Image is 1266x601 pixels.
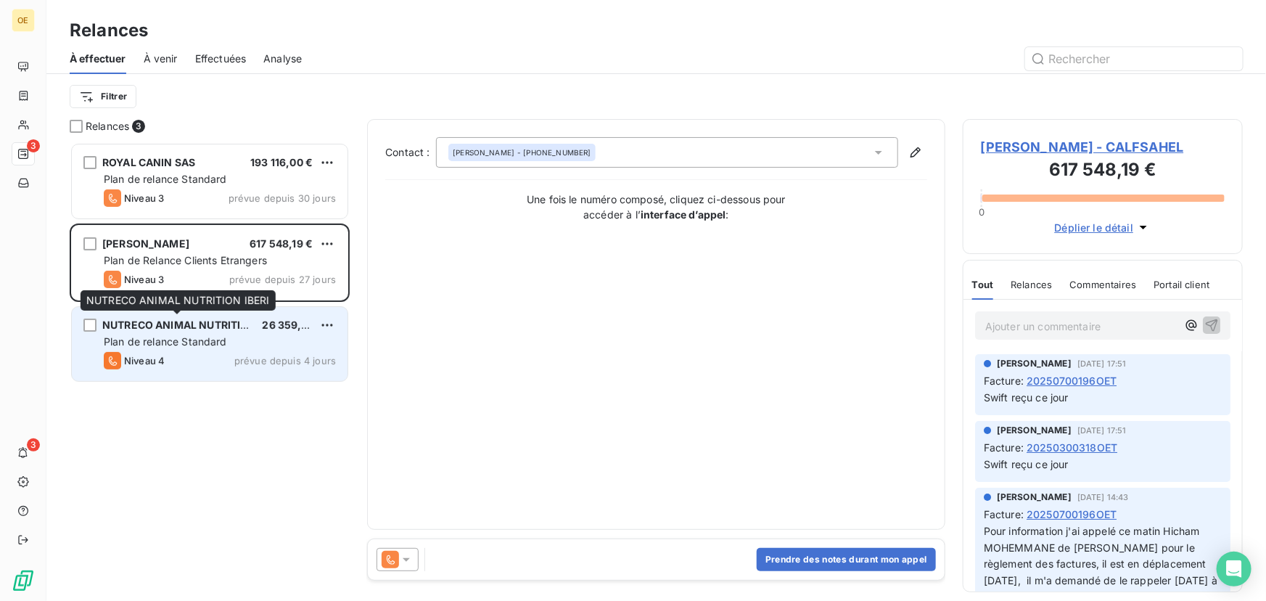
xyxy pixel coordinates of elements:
strong: interface d’appel [641,208,726,221]
span: À venir [144,52,178,66]
img: Logo LeanPay [12,569,35,592]
input: Rechercher [1025,47,1243,70]
h3: Relances [70,17,148,44]
span: Plan de relance Standard [104,335,227,348]
span: Tout [972,279,994,290]
span: prévue depuis 4 jours [234,355,336,367]
div: OE [12,9,35,32]
span: Niveau 4 [124,355,165,367]
span: Swift reçu ce jour [984,391,1069,404]
span: À effectuer [70,52,126,66]
span: [DATE] 14:43 [1077,493,1129,502]
span: ROYAL CANIN SAS [102,156,195,168]
span: Relances [86,119,129,134]
button: Filtrer [70,85,136,108]
span: Plan de Relance Clients Etrangers [104,254,267,266]
span: Niveau 3 [124,192,164,204]
span: [PERSON_NAME] [997,491,1072,504]
span: 193 116,00 € [250,156,313,168]
span: NUTRECO ANIMAL NUTRITION IBERI [102,319,285,331]
span: 20250700196OET [1027,507,1117,522]
span: [PERSON_NAME] [997,357,1072,370]
span: Facture : [984,507,1024,522]
span: 26 359,00 € [262,319,324,331]
span: Facture : [984,440,1024,455]
span: Portail client [1154,279,1209,290]
span: 3 [132,120,145,133]
span: NUTRECO ANIMAL NUTRITION IBERI [86,294,270,306]
span: prévue depuis 27 jours [229,274,336,285]
p: Une fois le numéro composé, cliquez ci-dessous pour accéder à l’ : [511,192,802,222]
button: Prendre des notes durant mon appel [757,548,936,571]
span: Déplier le détail [1055,220,1134,235]
span: [PERSON_NAME] [997,424,1072,437]
span: Relances [1011,279,1052,290]
span: [PERSON_NAME] - CALFSAHEL [981,137,1225,157]
span: prévue depuis 30 jours [229,192,336,204]
span: Plan de relance Standard [104,173,227,185]
span: Swift reçu ce jour [984,458,1069,470]
span: [DATE] 17:51 [1077,426,1127,435]
span: 3 [27,139,40,152]
button: Déplier le détail [1051,219,1156,236]
h3: 617 548,19 € [981,157,1225,186]
span: Commentaires [1070,279,1137,290]
span: [PERSON_NAME] [102,237,189,250]
span: 20250300318OET [1027,440,1117,455]
span: 3 [27,438,40,451]
span: [PERSON_NAME] [453,147,514,158]
label: Contact : [385,145,436,160]
span: Facture : [984,373,1024,388]
span: 20250700196OET [1027,373,1117,388]
span: [DATE] 17:51 [1077,359,1127,368]
div: grid [70,142,350,601]
div: Open Intercom Messenger [1217,552,1251,586]
span: Effectuées [195,52,247,66]
span: 0 [979,206,985,218]
span: Niveau 3 [124,274,164,285]
div: - [PHONE_NUMBER] [453,147,591,158]
span: Analyse [263,52,302,66]
span: 617 548,19 € [250,237,313,250]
